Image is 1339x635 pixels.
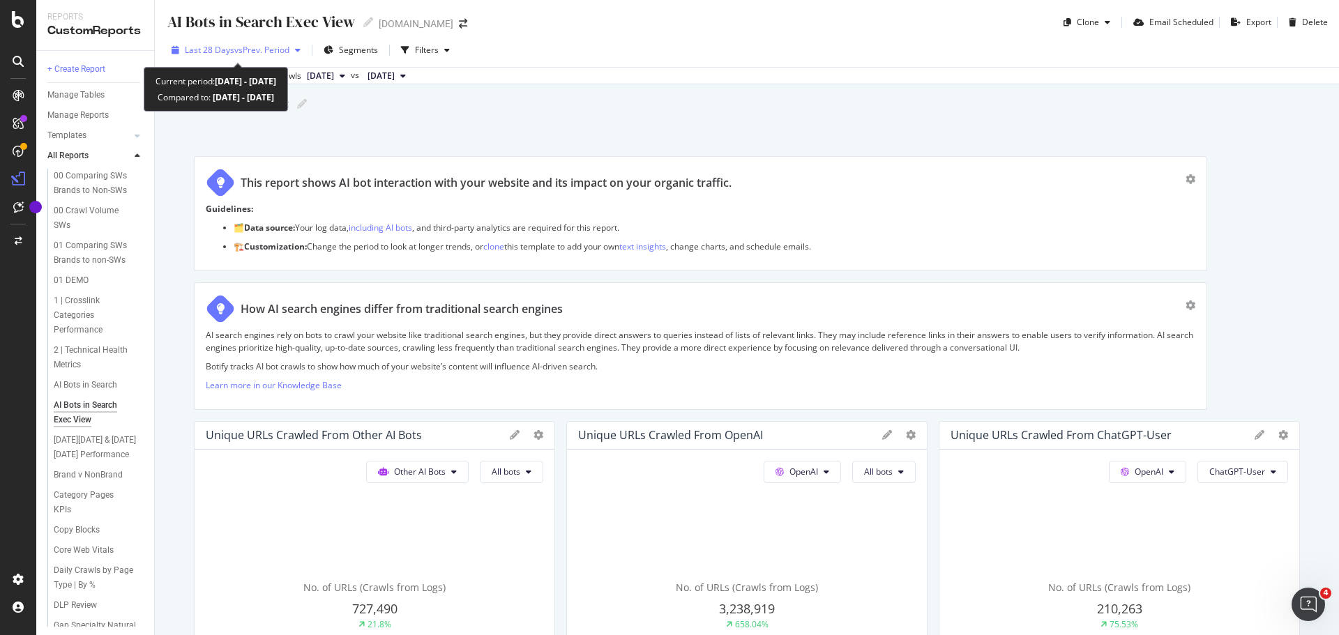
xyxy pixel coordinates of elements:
[54,563,135,592] div: Daily Crawls by Page Type | By %
[54,598,97,613] div: DLP Review
[483,240,504,252] a: clone
[339,44,378,56] span: Segments
[166,11,355,33] div: AI Bots in Search Exec View
[1109,461,1186,483] button: OpenAI
[394,466,446,477] span: Other AI Bots
[1149,16,1213,28] div: Email Scheduled
[54,523,100,537] div: Copy Blocks
[1246,16,1271,28] div: Export
[1186,174,1195,184] div: gear
[54,204,131,233] div: 00 Crawl Volume SWs
[47,62,105,77] div: + Create Report
[1135,466,1163,477] span: OpenAI
[1292,588,1325,621] iframe: Intercom live chat
[1110,618,1138,630] div: 75.53%
[29,201,42,213] div: Tooltip anchor
[166,39,306,61] button: Last 28 DaysvsPrev. Period
[54,169,144,198] a: 00 Comparing SWs Brands to Non-SWs
[206,203,253,215] strong: Guidelines:
[415,44,439,56] div: Filters
[54,378,144,392] a: AI Bots in Search
[54,293,144,337] a: 1 | Crosslink Categories Performance
[789,466,818,477] span: OpenAI
[54,598,144,613] a: DLP Review
[47,88,144,102] a: Manage Tables
[719,600,775,617] span: 3,238,919
[1320,588,1331,599] span: 4
[764,461,841,483] button: OpenAI
[206,360,1195,372] p: Botify tracks AI bot crawls to show how much of your website’s content will influence AI-driven s...
[1128,11,1213,33] button: Email Scheduled
[47,148,130,163] a: All Reports
[54,433,137,462] div: Black Friday & Cyber Monday Performance
[54,169,137,198] div: 00 Comparing SWs Brands to Non-SWs
[234,240,1195,252] p: 🏗️ Change the period to look at longer trends, or this template to add your own , change charts, ...
[47,23,143,39] div: CustomReports
[54,343,134,372] div: 2 | Technical Health Metrics
[241,301,563,317] div: How AI search engines differ from traditional search engines
[54,204,144,233] a: 00 Crawl Volume SWs
[206,329,1195,353] p: AI search engines rely on bots to crawl your website like traditional search engines, but they pr...
[156,73,276,89] div: Current period:
[54,563,144,592] a: Daily Crawls by Page Type | By %
[206,428,422,442] div: Unique URLs Crawled from Other AI Bots
[54,273,144,288] a: 01 DEMO
[54,273,89,288] div: 01 DEMO
[1186,300,1195,310] div: gear
[307,70,334,82] span: 2025 Aug. 20th
[47,88,105,102] div: Manage Tables
[54,543,144,558] a: Core Web Vitals
[362,68,411,84] button: [DATE]
[1302,16,1328,28] div: Delete
[54,488,144,517] a: Category Pages KPIs
[459,19,467,29] div: arrow-right-arrow-left
[54,543,114,558] div: Core Web Vitals
[368,70,395,82] span: 2025 Jul. 23rd
[1097,600,1142,617] span: 210,263
[54,398,134,427] div: AI Bots in Search Exec View
[54,343,144,372] a: 2 | Technical Health Metrics
[54,433,144,462] a: [DATE][DATE] & [DATE][DATE] Performance
[47,128,86,143] div: Templates
[480,461,543,483] button: All bots
[54,523,144,537] a: Copy Blocks
[303,581,446,594] span: No. of URLs (Crawls from Logs)
[1048,581,1190,594] span: No. of URLs (Crawls from Logs)
[54,378,117,392] div: AI Bots in Search
[47,148,89,163] div: All Reports
[379,17,453,31] div: [DOMAIN_NAME]
[1209,466,1265,477] span: ChatGPT-User
[47,108,109,123] div: Manage Reports
[297,99,307,109] i: Edit report name
[1225,11,1271,33] button: Export
[54,488,131,517] div: Category Pages KPIs
[864,466,893,477] span: All bots
[852,461,916,483] button: All bots
[234,222,1195,234] p: 🗂️ Your log data, , and third-party analytics are required for this report.
[492,466,520,477] span: All bots
[301,68,351,84] button: [DATE]
[1077,16,1099,28] div: Clone
[211,91,274,103] b: [DATE] - [DATE]
[951,428,1172,442] div: Unique URLs Crawled from ChatGPT-User
[363,17,373,27] i: Edit report name
[676,581,818,594] span: No. of URLs (Crawls from Logs)
[158,89,274,105] div: Compared to:
[1058,11,1116,33] button: Clone
[194,156,1207,271] div: This report shows AI bot interaction with your website and its impact on your organic traffic.Gui...
[234,44,289,56] span: vs Prev. Period
[368,618,391,630] div: 21.8%
[241,175,732,191] div: This report shows AI bot interaction with your website and its impact on your organic traffic.
[215,75,276,87] b: [DATE] - [DATE]
[54,238,137,268] div: 01 Comparing SWs Brands to non-SWs
[351,69,362,82] span: vs
[206,379,342,391] a: Learn more in our Knowledge Base
[366,461,469,483] button: Other AI Bots
[54,468,123,482] div: Brand v NonBrand
[1283,11,1328,33] button: Delete
[185,44,234,56] span: Last 28 Days
[54,398,144,427] a: AI Bots in Search Exec View
[54,238,144,268] a: 01 Comparing SWs Brands to non-SWs
[54,468,144,482] a: Brand v NonBrand
[735,618,769,630] div: 658.04%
